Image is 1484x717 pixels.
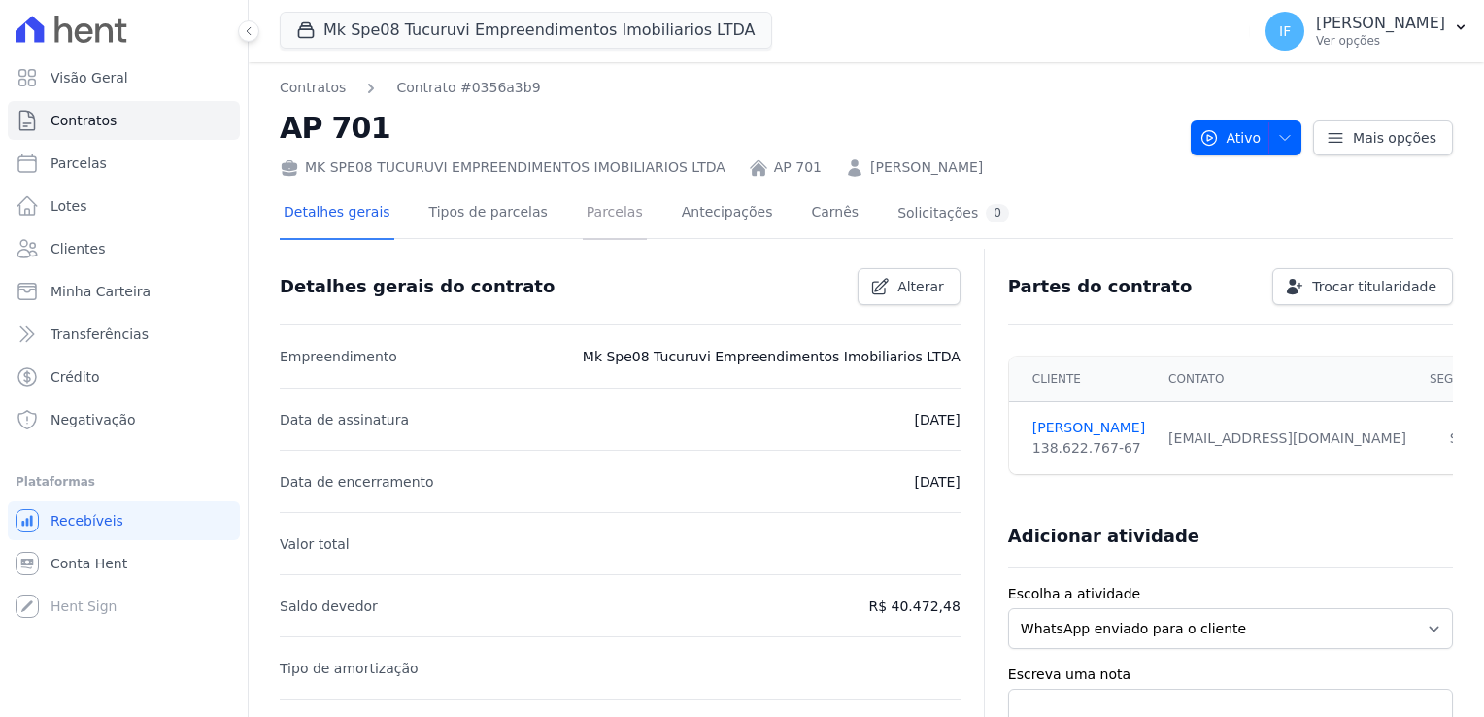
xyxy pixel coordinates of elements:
[280,106,1175,150] h2: AP 701
[8,101,240,140] a: Contratos
[280,470,434,494] p: Data de encerramento
[897,277,944,296] span: Alterar
[51,282,151,301] span: Minha Carteira
[8,544,240,583] a: Conta Hent
[425,188,552,240] a: Tipos de parcelas
[858,268,961,305] a: Alterar
[583,345,961,368] p: Mk Spe08 Tucuruvi Empreendimentos Imobiliarios LTDA
[583,188,647,240] a: Parcelas
[51,154,107,173] span: Parcelas
[914,408,960,431] p: [DATE]
[870,157,983,178] a: [PERSON_NAME]
[807,188,862,240] a: Carnês
[1316,33,1445,49] p: Ver opções
[280,595,378,618] p: Saldo devedor
[774,157,822,178] a: AP 701
[8,501,240,540] a: Recebíveis
[16,470,232,494] div: Plataformas
[1008,665,1453,685] label: Escreva uma nota
[868,595,960,618] p: R$ 40.472,48
[280,188,394,240] a: Detalhes gerais
[1353,128,1436,148] span: Mais opções
[8,358,240,396] a: Crédito
[8,315,240,354] a: Transferências
[1008,275,1193,298] h3: Partes do contrato
[1199,120,1262,155] span: Ativo
[280,657,419,680] p: Tipo de amortização
[8,58,240,97] a: Visão Geral
[280,78,541,98] nav: Breadcrumb
[914,470,960,494] p: [DATE]
[1008,584,1453,604] label: Escolha a atividade
[8,187,240,225] a: Lotes
[280,157,725,178] div: MK SPE08 TUCURUVI EMPREENDIMENTOS IMOBILIARIOS LTDA
[280,12,772,49] button: Mk Spe08 Tucuruvi Empreendimentos Imobiliarios LTDA
[51,367,100,387] span: Crédito
[280,275,555,298] h3: Detalhes gerais do contrato
[1250,4,1484,58] button: IF [PERSON_NAME] Ver opções
[1168,428,1406,449] div: [EMAIL_ADDRESS][DOMAIN_NAME]
[1032,438,1145,459] div: 138.622.767-67
[51,111,117,130] span: Contratos
[1191,120,1302,155] button: Ativo
[280,78,1175,98] nav: Breadcrumb
[1272,268,1453,305] a: Trocar titularidade
[1032,418,1145,438] a: [PERSON_NAME]
[51,239,105,258] span: Clientes
[8,229,240,268] a: Clientes
[1009,357,1157,402] th: Cliente
[280,345,397,368] p: Empreendimento
[280,78,346,98] a: Contratos
[1157,357,1418,402] th: Contato
[678,188,777,240] a: Antecipações
[986,204,1009,222] div: 0
[894,188,1013,240] a: Solicitações0
[1312,277,1436,296] span: Trocar titularidade
[51,410,136,429] span: Negativação
[8,272,240,311] a: Minha Carteira
[1279,24,1291,38] span: IF
[1313,120,1453,155] a: Mais opções
[280,532,350,556] p: Valor total
[51,68,128,87] span: Visão Geral
[51,324,149,344] span: Transferências
[1008,525,1199,548] h3: Adicionar atividade
[280,408,409,431] p: Data de assinatura
[51,554,127,573] span: Conta Hent
[8,400,240,439] a: Negativação
[8,144,240,183] a: Parcelas
[51,196,87,216] span: Lotes
[897,204,1009,222] div: Solicitações
[1316,14,1445,33] p: [PERSON_NAME]
[51,511,123,530] span: Recebíveis
[396,78,540,98] a: Contrato #0356a3b9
